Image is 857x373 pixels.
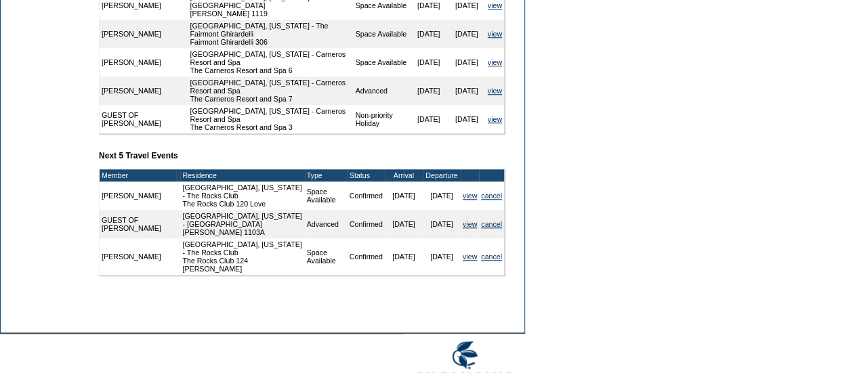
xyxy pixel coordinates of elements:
[348,181,385,210] td: Confirmed
[348,210,385,238] td: Confirmed
[410,76,448,105] td: [DATE]
[423,210,461,238] td: [DATE]
[385,181,423,210] td: [DATE]
[188,76,354,105] td: [GEOGRAPHIC_DATA], [US_STATE] - Carneros Resort and Spa The Carneros Resort and Spa 7
[100,210,176,238] td: GUEST OF [PERSON_NAME]
[100,169,176,181] td: Member
[305,238,348,275] td: Space Available
[354,105,410,133] td: Non-priority Holiday
[463,220,477,228] a: view
[410,20,448,48] td: [DATE]
[463,253,477,261] a: view
[348,238,385,275] td: Confirmed
[423,169,461,181] td: Departure
[423,181,461,210] td: [DATE]
[188,20,354,48] td: [GEOGRAPHIC_DATA], [US_STATE] - The Fairmont Ghirardelli Fairmont Ghirardelli 306
[410,105,448,133] td: [DATE]
[354,76,410,105] td: Advanced
[448,48,486,76] td: [DATE]
[488,87,502,95] a: view
[100,20,188,48] td: [PERSON_NAME]
[410,48,448,76] td: [DATE]
[448,20,486,48] td: [DATE]
[99,151,178,160] b: Next 5 Travel Events
[448,76,486,105] td: [DATE]
[100,181,176,210] td: [PERSON_NAME]
[100,105,188,133] td: GUEST OF [PERSON_NAME]
[188,48,354,76] td: [GEOGRAPHIC_DATA], [US_STATE] - Carneros Resort and Spa The Carneros Resort and Spa 6
[180,238,304,275] td: [GEOGRAPHIC_DATA], [US_STATE] - The Rocks Club The Rocks Club 124 [PERSON_NAME]
[100,238,176,275] td: [PERSON_NAME]
[385,238,423,275] td: [DATE]
[354,48,410,76] td: Space Available
[100,76,188,105] td: [PERSON_NAME]
[305,210,348,238] td: Advanced
[385,169,423,181] td: Arrival
[348,169,385,181] td: Status
[305,181,348,210] td: Space Available
[488,58,502,66] a: view
[100,48,188,76] td: [PERSON_NAME]
[305,169,348,181] td: Type
[488,30,502,38] a: view
[481,220,502,228] a: cancel
[354,20,410,48] td: Space Available
[180,169,304,181] td: Residence
[423,238,461,275] td: [DATE]
[448,105,486,133] td: [DATE]
[488,115,502,123] a: view
[481,192,502,200] a: cancel
[488,1,502,9] a: view
[481,253,502,261] a: cancel
[180,210,304,238] td: [GEOGRAPHIC_DATA], [US_STATE] - [GEOGRAPHIC_DATA] [PERSON_NAME] 1103A
[385,210,423,238] td: [DATE]
[180,181,304,210] td: [GEOGRAPHIC_DATA], [US_STATE] - The Rocks Club The Rocks Club 120 Love
[188,105,354,133] td: [GEOGRAPHIC_DATA], [US_STATE] - Carneros Resort and Spa The Carneros Resort and Spa 3
[463,192,477,200] a: view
